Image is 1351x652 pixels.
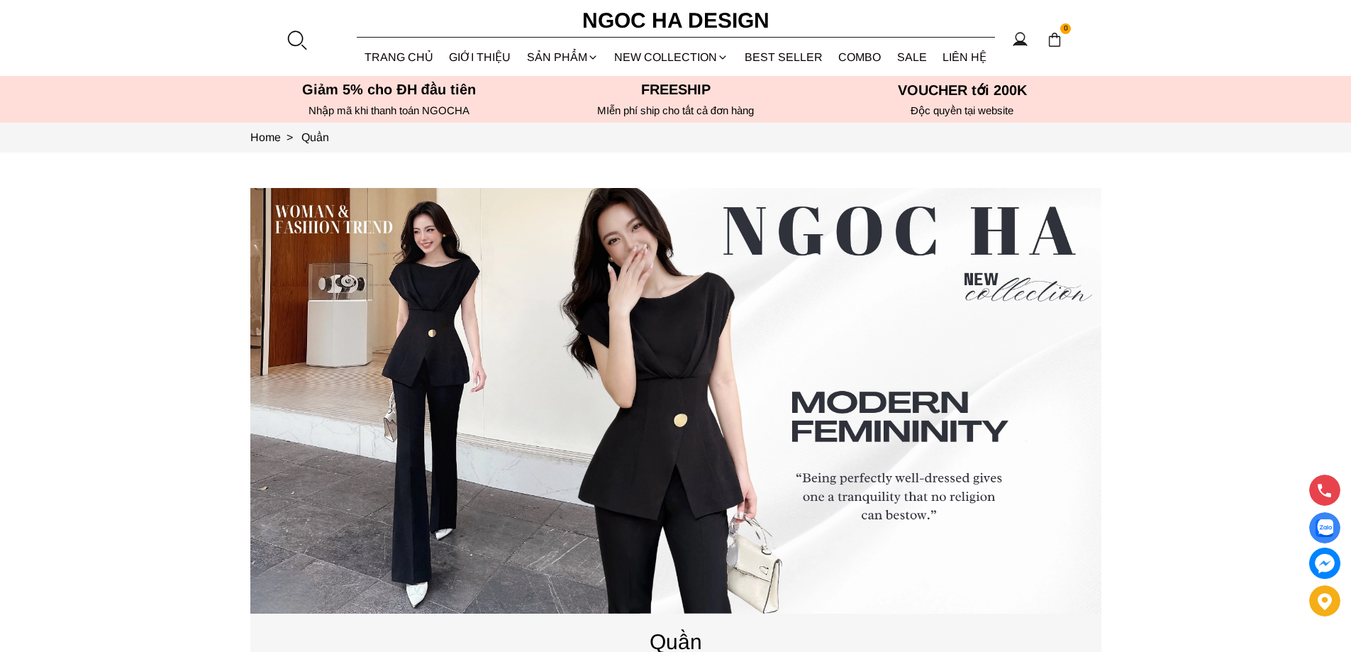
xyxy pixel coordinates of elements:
[1309,512,1340,543] a: Display image
[1309,548,1340,579] a: messenger
[606,38,737,76] a: NEW COLLECTION
[889,38,935,76] a: SALE
[281,131,299,143] span: >
[250,131,301,143] a: Link to Home
[823,82,1101,99] h5: VOUCHER tới 200K
[935,38,995,76] a: LIÊN HỆ
[537,104,815,117] h6: MIễn phí ship cho tất cả đơn hàng
[569,4,782,38] a: Ngoc Ha Design
[823,104,1101,117] h6: Độc quyền tại website
[357,38,442,76] a: TRANG CHỦ
[302,82,476,97] font: Giảm 5% cho ĐH đầu tiên
[519,38,607,76] div: SẢN PHẨM
[737,38,831,76] a: BEST SELLER
[301,131,329,143] a: Link to Quần
[441,38,519,76] a: GIỚI THIỆU
[641,82,711,97] font: Freeship
[1047,32,1062,48] img: img-CART-ICON-ksit0nf1
[1060,23,1072,35] span: 0
[1316,519,1333,537] img: Display image
[830,38,889,76] a: Combo
[308,104,469,116] font: Nhập mã khi thanh toán NGOCHA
